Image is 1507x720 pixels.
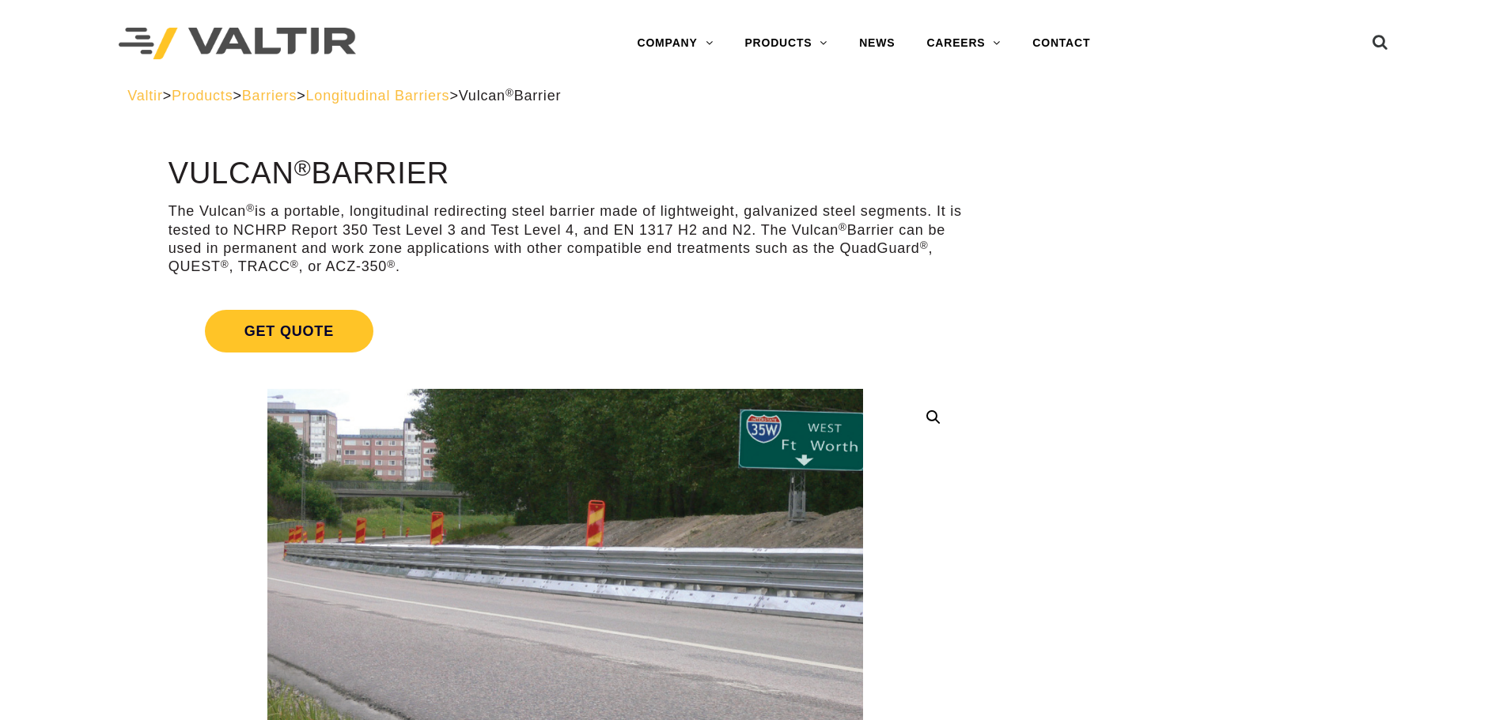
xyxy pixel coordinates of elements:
sup: ® [839,221,847,233]
a: CONTACT [1017,28,1106,59]
span: Get Quote [205,310,373,352]
a: NEWS [843,28,911,59]
a: Valtir [127,88,162,104]
a: Longitudinal Barriers [306,88,450,104]
sup: ® [290,258,299,270]
a: Products [172,88,233,104]
p: The Vulcan is a portable, longitudinal redirecting steel barrier made of lightweight, galvanized ... [168,202,962,277]
sup: ® [221,258,229,270]
sup: ® [387,258,396,270]
div: > > > > [127,87,1380,105]
sup: ® [920,239,929,251]
h1: Vulcan Barrier [168,157,962,190]
sup: ® [294,155,312,180]
span: Vulcan Barrier [459,88,562,104]
img: Valtir [119,28,356,60]
sup: ® [246,202,255,214]
a: Get Quote [168,291,962,371]
a: PRODUCTS [729,28,843,59]
a: CAREERS [911,28,1017,59]
sup: ® [505,87,514,99]
a: COMPANY [621,28,729,59]
a: Barriers [242,88,297,104]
